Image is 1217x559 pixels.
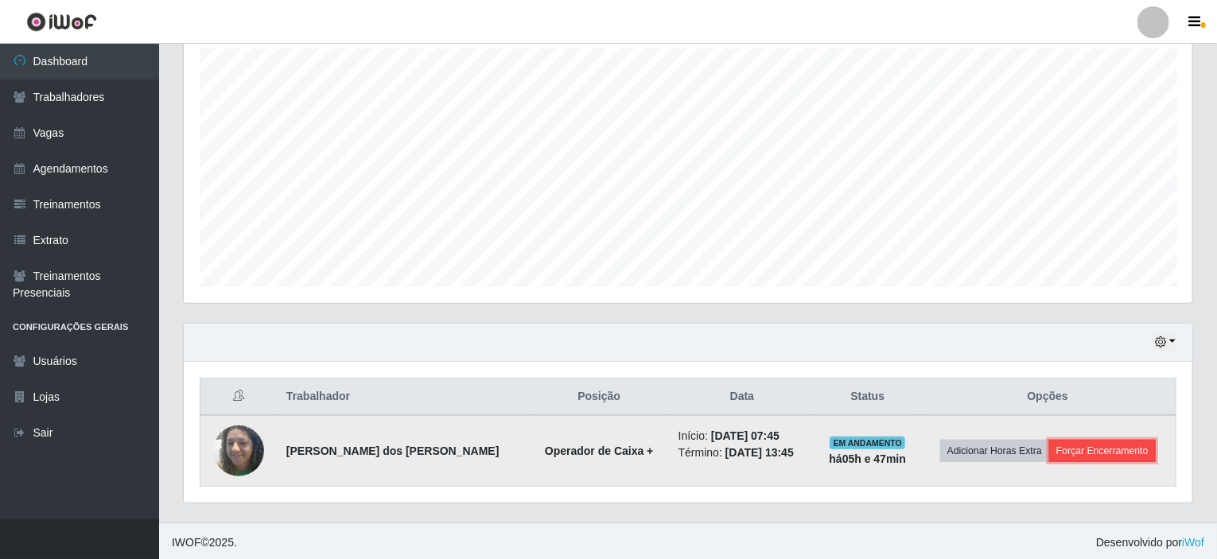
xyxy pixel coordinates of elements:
strong: [PERSON_NAME] dos [PERSON_NAME] [286,444,500,457]
strong: Operador de Caixa + [545,444,654,457]
button: Adicionar Horas Extra [940,440,1049,462]
th: Status [815,378,920,416]
th: Data [669,378,815,416]
span: Desenvolvido por [1096,534,1204,551]
span: IWOF [172,536,201,549]
strong: há 05 h e 47 min [830,452,907,465]
time: [DATE] 07:45 [711,429,780,442]
th: Trabalhador [277,378,530,416]
a: iWof [1182,536,1204,549]
th: Opções [920,378,1176,416]
span: © 2025 . [172,534,237,551]
li: Término: [678,444,806,461]
li: Início: [678,428,806,444]
img: CoreUI Logo [26,12,97,32]
img: 1736128144098.jpeg [213,417,264,484]
button: Forçar Encerramento [1049,440,1156,462]
span: EM ANDAMENTO [830,437,905,449]
time: [DATE] 13:45 [725,446,794,459]
th: Posição [530,378,669,416]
